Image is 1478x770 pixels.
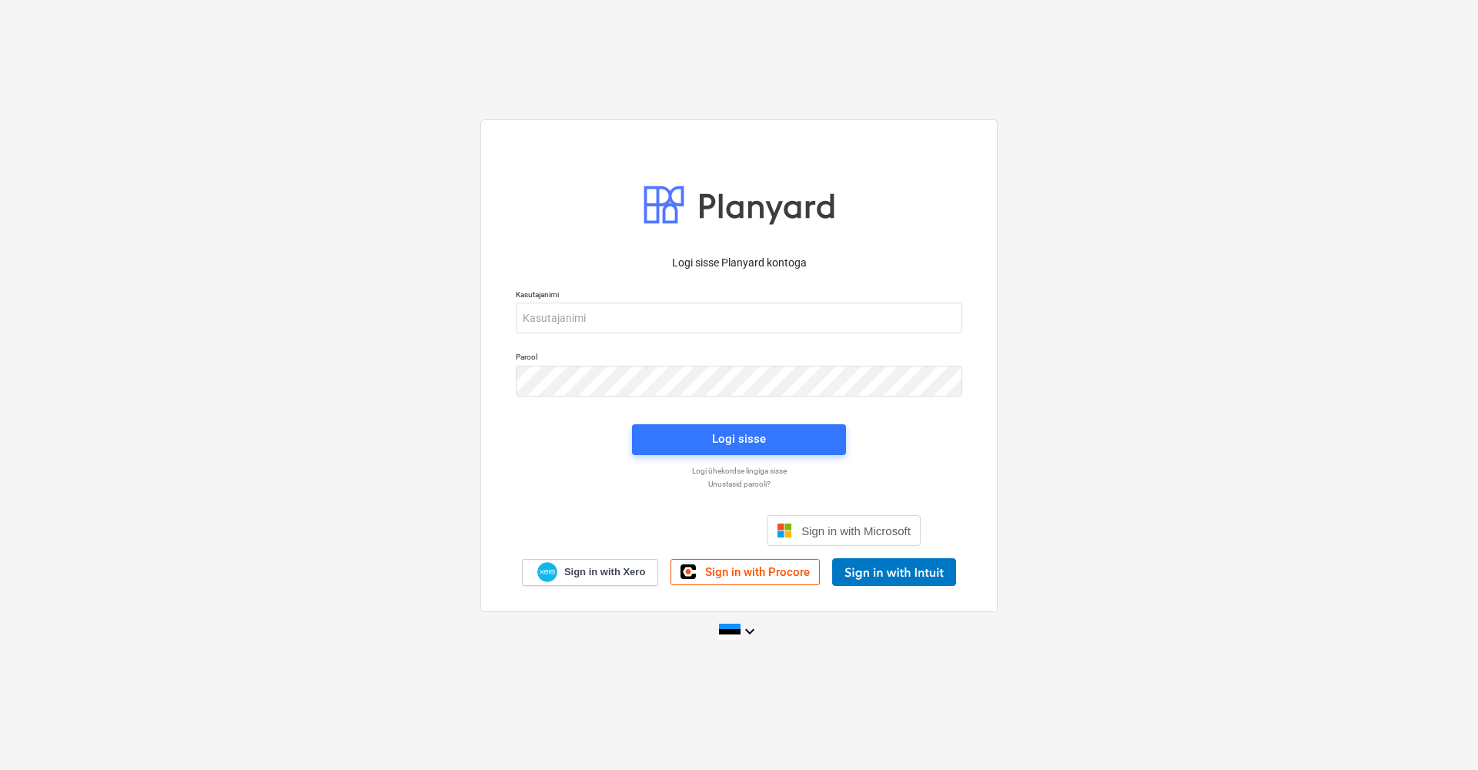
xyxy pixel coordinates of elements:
img: Microsoft logo [777,523,792,538]
i: keyboard_arrow_down [741,622,759,641]
p: Logi sisse Planyard kontoga [516,255,962,271]
div: Logi sisse Google’i kontoga. Avaneb uuel vahelehel [557,514,754,547]
button: Logi sisse [632,424,846,455]
iframe: Sisselogimine Google'i nupu abil [550,514,762,547]
div: Logi sisse [712,429,766,449]
p: Parool [516,352,962,365]
img: Xero logo [537,562,557,583]
a: Logi ühekordse lingiga sisse [508,466,970,476]
span: Sign in with Microsoft [801,524,911,537]
p: Kasutajanimi [516,290,962,303]
span: Sign in with Xero [564,565,645,579]
a: Unustasid parooli? [508,479,970,489]
a: Sign in with Procore [670,559,820,585]
a: Sign in with Xero [522,559,659,586]
input: Kasutajanimi [516,303,962,333]
span: Sign in with Procore [705,565,810,579]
